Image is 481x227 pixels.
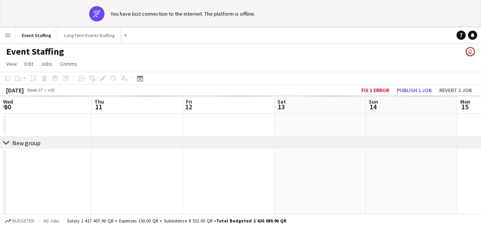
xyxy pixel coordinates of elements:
a: Jobs [38,59,55,69]
button: Revert 1 job [436,85,475,95]
span: Jobs [41,60,52,67]
span: 12 [185,102,192,111]
button: Fix 1 error [358,85,392,95]
div: You have lost connection to the internet. The platform is offline. [111,10,255,17]
div: Salary 1 417 407.96 QR + Expenses 150.00 QR + Subsistence 8 532.00 QR = [67,218,286,224]
span: All jobs [42,218,60,224]
h1: Event Staffing [6,46,64,57]
span: 11 [93,102,104,111]
span: Wed [3,98,13,105]
span: View [6,60,17,67]
span: Comms [60,60,77,67]
span: Sun [369,98,378,105]
span: Week 37 [25,87,44,93]
button: Publish 1 job [394,85,435,95]
a: Comms [57,59,80,69]
span: 15 [459,102,470,111]
div: New group [12,139,41,147]
div: [DATE] [6,86,24,94]
span: Thu [95,98,104,105]
span: Sat [277,98,286,105]
button: Long Term Events Staffing [58,28,121,43]
span: Mon [460,98,470,105]
a: View [3,59,20,69]
button: Budgeted [4,217,36,225]
span: Fri [186,98,192,105]
span: Budgeted [12,218,34,224]
button: Event Staffing [16,28,58,43]
app-user-avatar: Events Staffing Team [466,47,475,56]
a: Edit [21,59,36,69]
span: 14 [368,102,378,111]
div: +03 [47,87,55,93]
span: Total Budgeted 1 426 089.96 QR [216,218,286,224]
span: 13 [276,102,286,111]
span: 10 [2,102,13,111]
span: Edit [24,60,33,67]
